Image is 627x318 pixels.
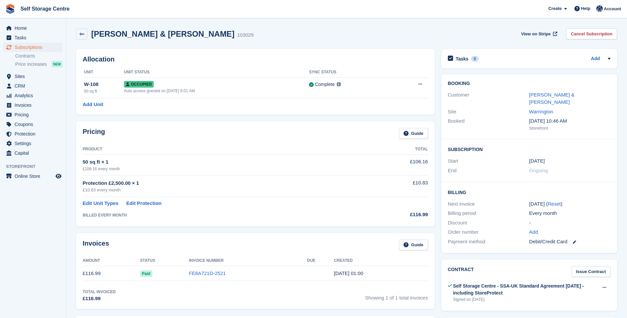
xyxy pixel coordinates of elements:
[453,297,598,302] div: Signed on [DATE]
[529,228,538,236] a: Add
[6,163,66,170] span: Storefront
[15,81,54,91] span: CRM
[448,167,529,175] div: End
[448,228,529,236] div: Order number
[18,3,72,14] a: Self Storage Centre
[83,200,118,207] a: Edit Unit Types
[529,125,610,132] div: Storefront
[364,211,428,219] div: £116.99
[399,240,428,251] a: Guide
[529,210,610,217] div: Every month
[83,144,364,155] th: Product
[84,88,124,94] div: 50 sq ft
[83,256,140,266] th: Amount
[15,60,62,68] a: Price increases NEW
[581,5,590,12] span: Help
[3,129,62,139] a: menu
[448,200,529,208] div: Next invoice
[365,289,428,302] span: Showing 1 of 1 total invoices
[548,201,561,207] a: Reset
[448,210,529,217] div: Billing period
[364,154,428,175] td: £106.16
[83,240,109,251] h2: Invoices
[3,23,62,33] a: menu
[83,295,116,302] div: £116.99
[15,139,54,148] span: Settings
[604,6,621,12] span: Account
[448,81,610,86] h2: Booking
[364,176,428,197] td: £10.83
[3,120,62,129] a: menu
[529,92,575,105] a: [PERSON_NAME] & [PERSON_NAME]
[519,28,559,39] a: View on Stripe
[521,31,551,37] span: View on Stripe
[448,219,529,227] div: Discount
[453,283,598,297] div: Self Storage Centre - SSA-UK Standard Agreement [DATE] - including StoreProtect
[3,172,62,181] a: menu
[124,81,154,88] span: Occupied
[15,23,54,33] span: Home
[83,289,116,295] div: Total Invoiced
[315,81,335,88] div: Complete
[307,256,334,266] th: Due
[237,31,254,39] div: 103029
[3,100,62,110] a: menu
[548,5,562,12] span: Create
[15,53,62,59] a: Contracts
[566,28,617,39] a: Cancel Subscription
[529,168,548,173] span: Ongoing
[337,82,341,86] img: icon-info-grey-7440780725fd019a000dd9b08b2336e03edf1995a4989e88bcd33f0948082b44.svg
[140,270,152,277] span: Paid
[456,56,469,62] h2: Tasks
[591,55,600,63] a: Add
[448,238,529,246] div: Payment method
[309,67,392,78] th: Sync Status
[529,117,610,125] div: [DATE] 10:46 AM
[3,91,62,100] a: menu
[83,212,364,218] div: BILLED EVERY MONTH
[334,256,428,266] th: Created
[3,139,62,148] a: menu
[471,56,479,62] div: 0
[83,56,428,63] h2: Allocation
[15,100,54,110] span: Invoices
[448,108,529,116] div: Site
[3,72,62,81] a: menu
[55,172,62,180] a: Preview store
[15,33,54,42] span: Tasks
[126,200,162,207] a: Edit Protection
[83,179,364,187] div: Protection £2,500.00 × 1
[3,148,62,158] a: menu
[15,148,54,158] span: Capital
[140,256,189,266] th: Status
[15,61,47,67] span: Price increases
[364,144,428,155] th: Total
[529,157,545,165] time: 2025-08-23 00:00:00 UTC
[448,266,474,277] h2: Contract
[52,61,62,67] div: NEW
[3,43,62,52] a: menu
[15,72,54,81] span: Sites
[448,157,529,165] div: Start
[5,4,15,14] img: stora-icon-8386f47178a22dfd0bd8f6a31ec36ba5ce8667c1dd55bd0f319d3a0aa187defe.svg
[83,67,124,78] th: Unit
[15,172,54,181] span: Online Store
[83,266,140,281] td: £116.99
[15,129,54,139] span: Protection
[189,270,226,276] a: FE8A721D-2521
[448,146,610,152] h2: Subscription
[3,33,62,42] a: menu
[124,67,309,78] th: Unit Status
[529,200,610,208] div: [DATE] ( )
[399,128,428,139] a: Guide
[529,219,610,227] div: -
[83,166,364,172] div: £106.16 every month
[596,5,603,12] img: Clair Cole
[448,117,529,131] div: Booked
[91,29,234,38] h2: [PERSON_NAME] & [PERSON_NAME]
[83,128,105,139] h2: Pricing
[15,43,54,52] span: Subscriptions
[529,238,610,246] div: Debit/Credit Card
[3,110,62,119] a: menu
[83,187,364,193] div: £10.83 every month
